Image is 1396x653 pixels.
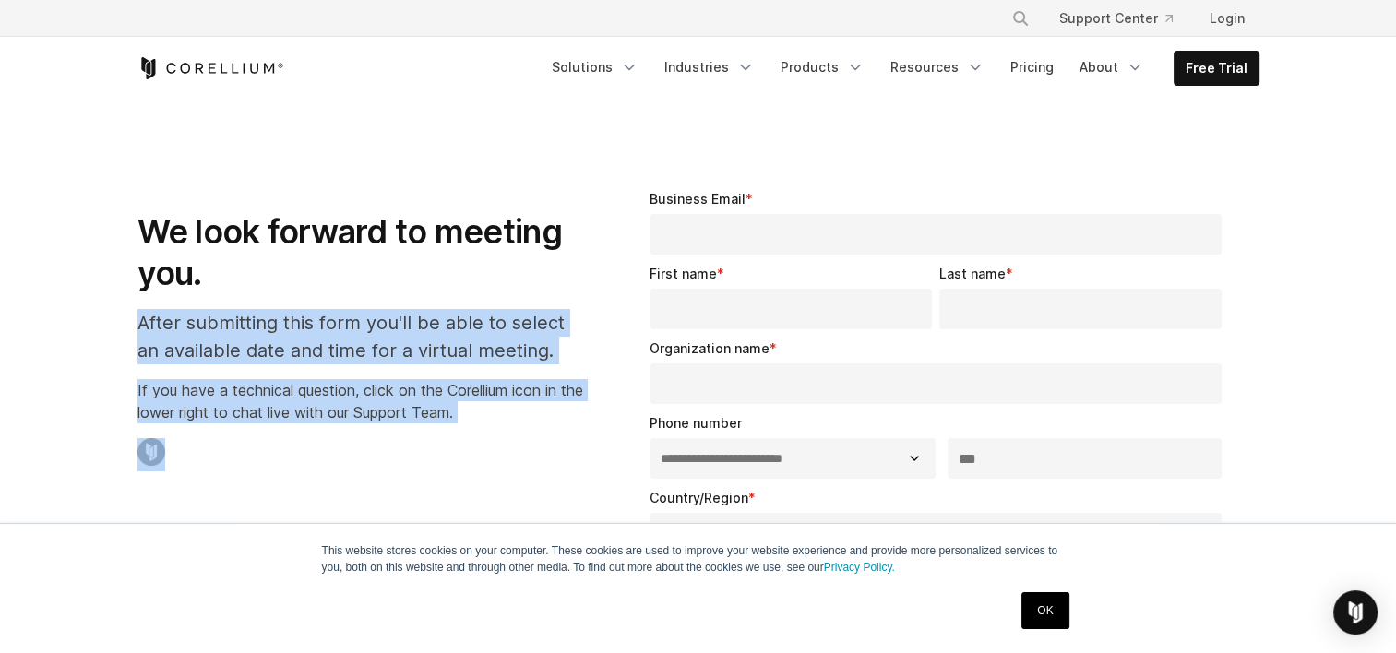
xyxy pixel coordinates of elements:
span: Phone number [650,415,742,431]
span: Organization name [650,340,770,356]
a: About [1068,51,1155,84]
a: Login [1195,2,1259,35]
a: Support Center [1044,2,1187,35]
a: Pricing [999,51,1065,84]
span: Last name [939,266,1006,281]
a: Corellium Home [137,57,284,79]
a: Solutions [541,51,650,84]
a: Resources [879,51,996,84]
div: Open Intercom Messenger [1333,590,1378,635]
span: Country/Region [650,490,748,505]
button: Search [1004,2,1037,35]
a: Free Trial [1175,52,1259,85]
a: Industries [653,51,766,84]
div: Navigation Menu [989,2,1259,35]
p: If you have a technical question, click on the Corellium icon in the lower right to chat live wit... [137,379,583,423]
img: Corellium Chat Icon [137,438,165,466]
a: OK [1021,592,1068,629]
a: Privacy Policy. [824,561,895,574]
p: This website stores cookies on your computer. These cookies are used to improve your website expe... [322,542,1075,576]
p: After submitting this form you'll be able to select an available date and time for a virtual meet... [137,309,583,364]
a: Products [770,51,876,84]
span: Business Email [650,191,746,207]
div: Navigation Menu [541,51,1259,86]
span: First name [650,266,717,281]
h1: We look forward to meeting you. [137,211,583,294]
